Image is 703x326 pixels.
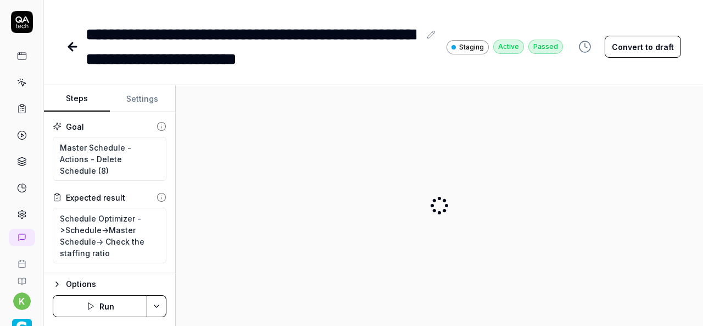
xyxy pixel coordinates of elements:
div: Goal [66,121,84,132]
button: View version history [572,36,598,58]
a: Documentation [4,268,39,286]
button: k [13,292,31,310]
div: Expected result [66,192,125,203]
button: Settings [110,86,176,112]
button: Options [53,278,166,291]
div: Options [66,278,166,291]
button: Convert to draft [605,36,681,58]
a: New conversation [9,229,35,246]
span: Staging [459,42,484,52]
a: Staging [447,40,489,54]
button: Run [53,295,147,317]
div: Passed [528,40,563,54]
a: Book a call with us [4,251,39,268]
div: Active [493,40,524,54]
button: Steps [44,86,110,112]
